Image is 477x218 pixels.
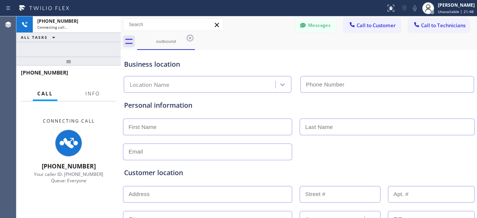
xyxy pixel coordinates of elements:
input: Apt. # [388,186,475,203]
input: Address [123,186,292,203]
span: [PHONE_NUMBER] [42,162,96,170]
span: Call to Technicians [421,22,465,29]
input: First Name [123,119,292,135]
div: Business location [124,59,474,69]
div: [PERSON_NAME] [438,2,475,8]
div: Customer location [124,168,474,178]
span: Your caller ID: [PHONE_NUMBER] Queue: Everyone [34,171,103,184]
span: ALL TASKS [21,35,48,40]
div: outbound [138,38,194,44]
button: Mute [410,3,420,13]
span: Connecting call… [37,25,67,30]
button: Call to Customer [344,18,401,32]
input: Email [123,143,292,160]
span: Call to Customer [357,22,396,29]
div: Location Name [130,80,170,89]
input: Phone Number [300,76,474,93]
span: Unavailable | 21:48 [438,9,474,14]
input: Last Name [300,119,475,135]
span: [PHONE_NUMBER] [21,69,68,76]
span: Connecting Call [43,118,95,124]
span: [PHONE_NUMBER] [37,18,78,24]
input: Search [123,19,223,31]
span: Call [37,90,53,97]
button: Call to Technicians [408,18,470,32]
input: Street # [300,186,380,203]
button: ALL TASKS [16,33,63,42]
div: Personal information [124,100,474,110]
button: Call [33,86,57,101]
span: Info [85,90,100,97]
button: Info [81,86,104,101]
button: Messages [295,18,336,32]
